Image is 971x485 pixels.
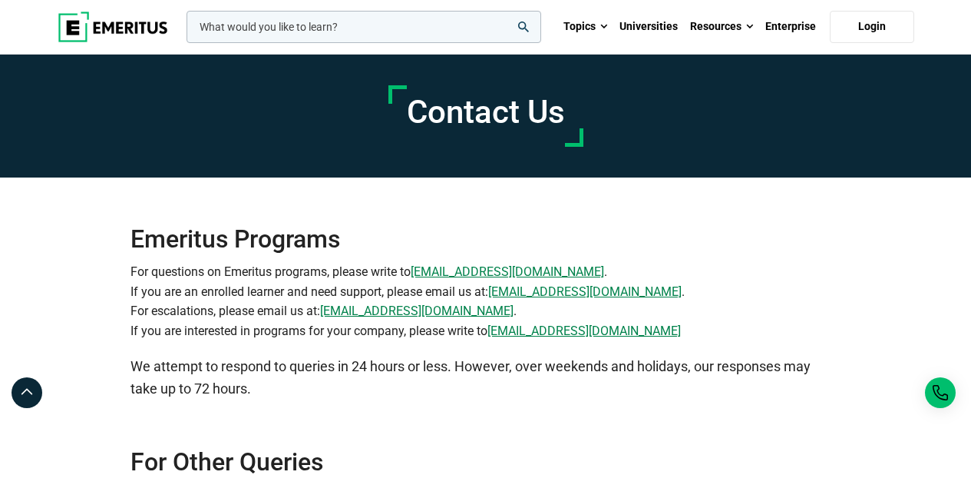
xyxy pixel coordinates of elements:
[130,262,841,340] p: For questions on Emeritus programs, please write to . If you are an enrolled learner and need sup...
[320,301,514,321] a: [EMAIL_ADDRESS][DOMAIN_NAME]
[187,11,541,43] input: woocommerce-product-search-field-0
[488,282,682,302] a: [EMAIL_ADDRESS][DOMAIN_NAME]
[130,356,841,400] p: We attempt to respond to queries in 24 hours or less. However, over weekends and holidays, our re...
[407,93,565,131] h1: Contact Us
[487,321,681,341] a: [EMAIL_ADDRESS][DOMAIN_NAME]
[411,262,604,282] a: [EMAIL_ADDRESS][DOMAIN_NAME]
[130,178,841,254] h2: Emeritus Programs
[830,11,914,43] a: Login
[130,447,841,477] h2: For Other Queries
